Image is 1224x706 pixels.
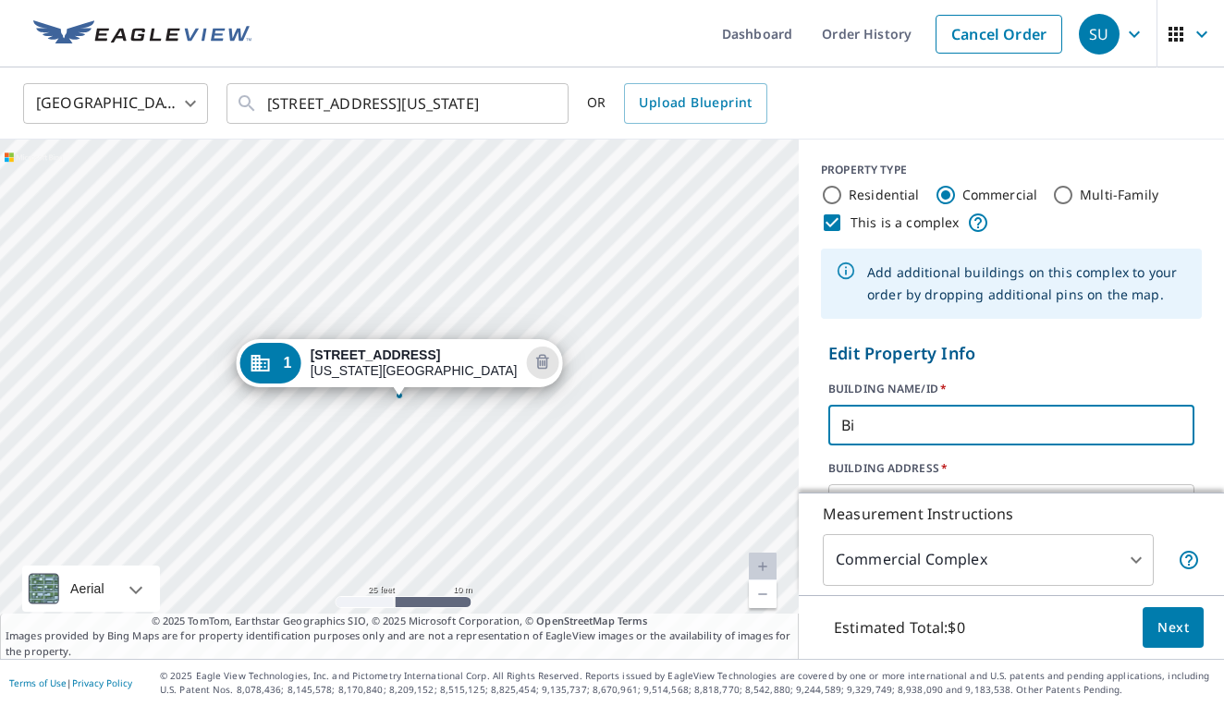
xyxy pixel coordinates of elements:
[624,83,766,124] a: Upload Blueprint
[821,162,1202,178] div: PROPERTY TYPE
[819,607,980,648] p: Estimated Total: $0
[823,534,1154,586] div: Commercial Complex
[267,78,531,129] input: Search by address or latitude-longitude
[284,356,292,370] span: 1
[22,566,160,612] div: Aerial
[828,341,1194,366] p: Edit Property Info
[237,339,563,396] div: Dropped pin, building 1, Commercial property, 12734 N Macarthur Blvd Oklahoma City, OK 73142
[152,614,648,629] span: © 2025 TomTom, Earthstar Geographics SIO, © 2025 Microsoft Corporation, ©
[311,347,441,362] strong: [STREET_ADDRESS]
[587,83,767,124] div: OR
[1079,14,1120,55] div: SU
[749,553,777,580] a: Current Level 20, Zoom In Disabled
[639,91,752,115] span: Upload Blueprint
[1080,186,1158,204] label: Multi-Family
[9,677,132,688] p: |
[33,20,251,48] img: EV Logo
[526,347,558,379] button: Delete building 1
[828,381,1194,397] label: BUILDING NAME/ID
[1157,616,1189,639] span: Next
[823,503,1200,525] p: Measurement Instructions
[160,669,1215,697] p: © 2025 Eagle View Technologies, Inc. and Pictometry International Corp. All Rights Reserved. Repo...
[23,78,208,129] div: [GEOGRAPHIC_DATA]
[828,460,1194,477] label: BUILDING ADDRESS
[936,15,1062,54] a: Cancel Order
[851,213,960,232] label: This is a complex
[962,186,1038,204] label: Commercial
[1143,607,1204,649] button: Next
[311,347,518,379] div: [US_STATE][GEOGRAPHIC_DATA]
[749,580,777,608] a: Current Level 20, Zoom Out
[849,186,920,204] label: Residential
[618,614,648,627] a: Terms
[9,676,67,689] a: Terms of Use
[1178,549,1200,571] span: Each building may require a separate measurement report; if so, your account will be billed per r...
[536,614,614,627] a: OpenStreetMap
[72,676,132,689] a: Privacy Policy
[867,254,1187,313] div: Add additional buildings on this complex to your order by dropping additional pins on the map.
[65,566,110,612] div: Aerial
